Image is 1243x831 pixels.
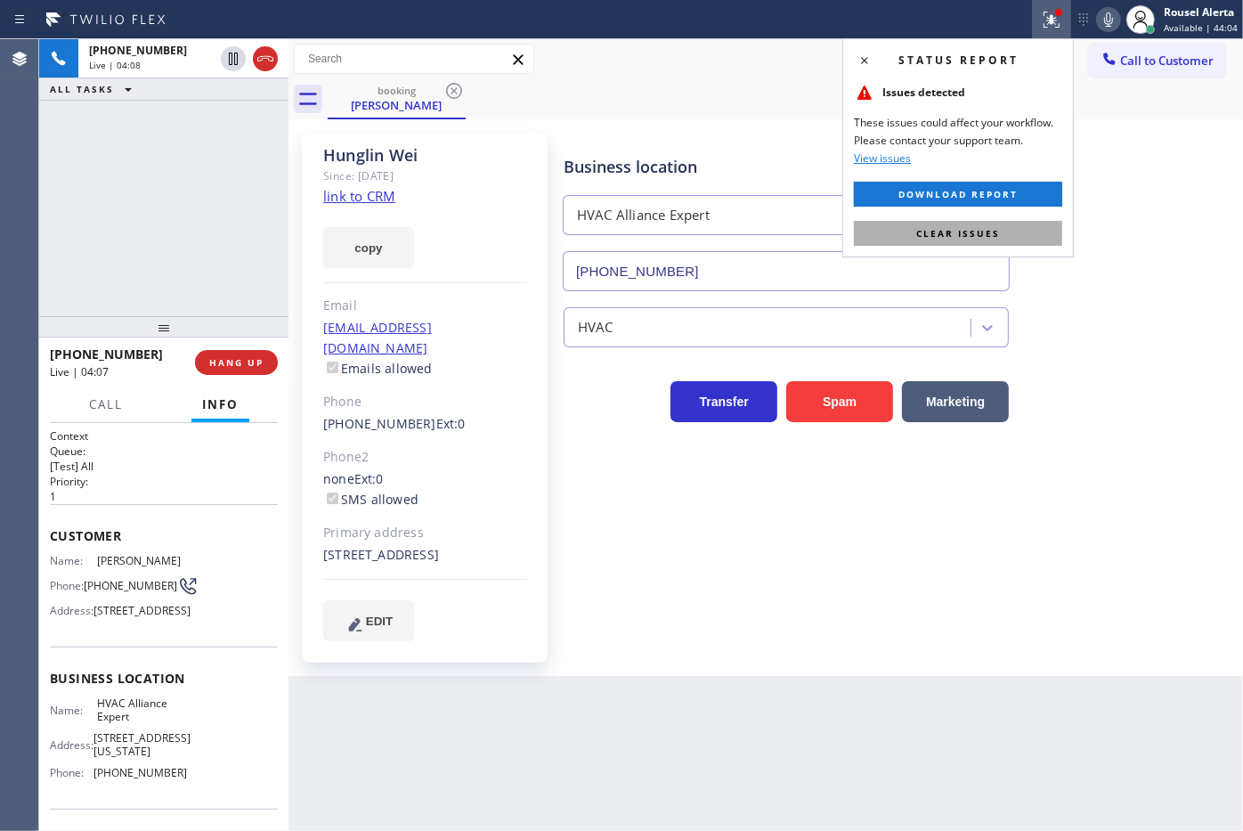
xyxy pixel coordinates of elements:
span: Ext: 0 [354,470,384,487]
div: Hunglin Wei [329,79,464,118]
span: [PHONE_NUMBER] [84,579,177,592]
p: 1 [50,489,278,504]
div: none [323,469,527,510]
span: [PHONE_NUMBER] [50,346,163,363]
a: [EMAIL_ADDRESS][DOMAIN_NAME] [323,319,432,356]
span: Live | 04:08 [89,59,141,71]
input: Search [295,45,533,73]
button: Mute [1096,7,1121,32]
button: ALL TASKS [39,78,150,100]
span: Name: [50,554,97,567]
button: Hang up [253,46,278,71]
h2: Priority: [50,474,278,489]
button: Info [191,387,249,422]
input: Phone Number [563,251,1010,291]
button: Transfer [670,381,777,422]
div: booking [329,84,464,97]
span: Phone: [50,579,84,592]
input: Emails allowed [327,362,338,373]
span: [PHONE_NUMBER] [89,43,187,58]
span: [STREET_ADDRESS][US_STATE] [93,731,191,759]
button: EDIT [323,600,414,641]
div: [PERSON_NAME] [329,97,464,113]
div: Business location [564,155,1009,179]
div: Primary address [323,523,527,543]
a: link to CRM [323,187,395,205]
p: [Test] All [50,459,278,474]
button: copy [323,227,414,268]
h1: Context [50,428,278,444]
h2: Queue: [50,444,278,459]
span: [PHONE_NUMBER] [93,766,187,779]
label: Emails allowed [323,360,433,377]
button: Marketing [902,381,1009,422]
div: HVAC [578,317,613,338]
div: Phone2 [323,447,527,468]
span: ALL TASKS [50,83,114,95]
span: HVAC Alliance Expert [97,697,186,724]
span: Available | 44:04 [1164,21,1238,34]
span: Ext: 0 [436,415,466,432]
span: HANG UP [209,356,264,369]
div: Phone [323,392,527,412]
span: EDIT [366,615,393,628]
div: Hunglin Wei [323,145,527,166]
input: SMS allowed [327,493,338,504]
div: [STREET_ADDRESS] [323,545,527,566]
span: Live | 04:07 [50,364,109,379]
button: Spam [786,381,893,422]
span: [PERSON_NAME] [97,554,186,567]
span: Address: [50,738,93,752]
span: Call [89,396,123,412]
div: Email [323,296,527,316]
span: Address: [50,604,93,617]
button: Call to Customer [1089,44,1225,77]
label: SMS allowed [323,491,418,508]
div: Since: [DATE] [323,166,527,186]
span: Business location [50,670,278,687]
a: [PHONE_NUMBER] [323,415,436,432]
div: HVAC Alliance Expert [577,206,710,226]
span: Customer [50,527,278,544]
button: Hold Customer [221,46,246,71]
button: Call [78,387,134,422]
span: Info [202,396,239,412]
span: [STREET_ADDRESS] [93,604,191,617]
button: HANG UP [195,350,278,375]
span: Phone: [50,766,93,779]
span: Name: [50,704,97,717]
span: Call to Customer [1120,53,1214,69]
div: Rousel Alerta [1164,4,1238,20]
